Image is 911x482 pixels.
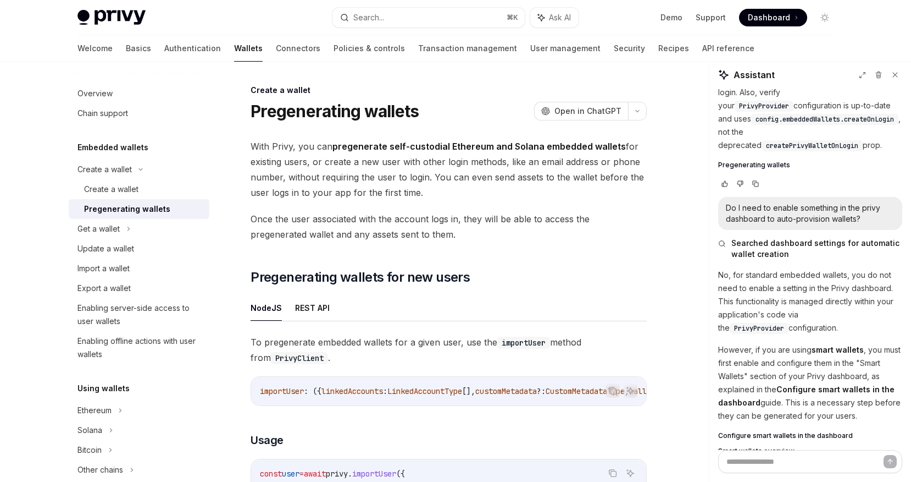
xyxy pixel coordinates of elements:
span: user [282,469,299,479]
span: Pregenerating wallets [718,161,790,169]
a: User management [530,35,601,62]
div: Get a wallet [77,222,120,235]
button: Send message [884,455,897,468]
a: Support [696,12,726,23]
span: Configure smart wallets in the dashboard [718,431,853,440]
a: Basics [126,35,151,62]
button: Ask AI [623,384,637,398]
span: createPrivyWalletOnLogin [766,141,858,150]
div: Chain support [77,107,128,120]
span: With Privy, you can for existing users, or create a new user with other login methods, like an em... [251,139,647,200]
span: : ({ [304,386,321,396]
strong: pregenerate self-custodial Ethereum and Solana embedded wallets [332,141,626,152]
div: Create a wallet [84,183,138,196]
span: importUser [352,469,396,479]
div: Overview [77,87,113,100]
span: Usage [251,432,284,448]
span: PrivyProvider [739,102,789,111]
div: Create a wallet [251,85,647,96]
button: REST API [295,295,330,321]
span: [], [462,386,475,396]
div: Import a wallet [77,262,130,275]
span: const [260,469,282,479]
code: PrivyClient [271,352,328,364]
strong: smart wallets [812,345,864,354]
button: Ask AI [530,8,579,28]
p: No, for standard embedded wallets, you do not need to enable a setting in the Privy dashboard. Th... [718,269,902,335]
a: Demo [660,12,682,23]
span: Pregenerating wallets for new users [251,269,470,286]
span: ⌘ K [507,13,518,22]
a: Pregenerating wallets [69,199,209,219]
button: Toggle dark mode [816,9,834,26]
p: Please ensure you are using the Privy modal for login. Also, verify your configuration is up-to-d... [718,73,902,152]
button: Searched dashboard settings for automatic wallet creation [718,238,902,260]
div: Search... [353,11,384,24]
span: Once the user associated with the account logs in, they will be able to access the pregenerated w... [251,211,647,242]
span: Smart wallets overview [718,447,795,456]
div: Pregenerating wallets [84,202,170,216]
button: Copy the contents from the code block [606,384,620,398]
span: Open in ChatGPT [554,106,621,117]
span: ?: [537,386,546,396]
a: Transaction management [418,35,517,62]
span: Assistant [734,68,775,81]
div: Bitcoin [77,443,102,457]
span: CustomMetadataType [546,386,625,396]
div: Solana [77,424,102,437]
strong: Configure smart wallets in the dashboard [718,385,895,407]
a: Wallets [234,35,263,62]
div: Update a wallet [77,242,134,255]
a: Chain support [69,103,209,123]
span: PrivyProvider [734,324,784,333]
span: Dashboard [748,12,790,23]
span: LinkedAccountType [387,386,462,396]
h5: Embedded wallets [77,141,148,154]
div: Ethereum [77,404,112,417]
a: API reference [702,35,754,62]
a: Connectors [276,35,320,62]
span: Searched dashboard settings for automatic wallet creation [731,238,902,260]
a: Overview [69,84,209,103]
span: : [383,386,387,396]
a: Update a wallet [69,239,209,259]
span: ({ [396,469,405,479]
a: Recipes [658,35,689,62]
a: Import a wallet [69,259,209,278]
div: Enabling server-side access to user wallets [77,302,203,328]
span: Ask AI [549,12,571,23]
h1: Pregenerating wallets [251,101,419,121]
a: Configure smart wallets in the dashboard [718,431,902,440]
a: Enabling server-side access to user wallets [69,298,209,331]
div: Enabling offline actions with user wallets [77,335,203,361]
code: importUser [497,337,550,349]
span: await [304,469,326,479]
a: Policies & controls [334,35,405,62]
span: . [348,469,352,479]
div: Other chains [77,463,123,476]
a: Smart wallets overview [718,447,902,456]
div: Create a wallet [77,163,132,176]
a: Welcome [77,35,113,62]
a: Security [614,35,645,62]
span: customMetadata [475,386,537,396]
button: NodeJS [251,295,282,321]
span: importUser [260,386,304,396]
span: config.embeddedWallets.createOnLogin [756,115,894,124]
img: light logo [77,10,146,25]
div: Export a wallet [77,282,131,295]
button: Ask AI [623,466,637,480]
a: Authentication [164,35,221,62]
a: Enabling offline actions with user wallets [69,331,209,364]
span: = [299,469,304,479]
div: Do I need to enable something in the privy dashboard to auto-provision wallets? [726,202,895,224]
p: However, if you are using , you must first enable and configure them in the "Smart Wallets" secti... [718,343,902,423]
a: Create a wallet [69,179,209,199]
a: Pregenerating wallets [718,161,902,169]
span: privy [326,469,348,479]
span: linkedAccounts [321,386,383,396]
h5: Using wallets [77,382,130,395]
span: To pregenerate embedded wallets for a given user, use the method from . [251,335,647,365]
span: wallets [629,386,660,396]
a: Dashboard [739,9,807,26]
